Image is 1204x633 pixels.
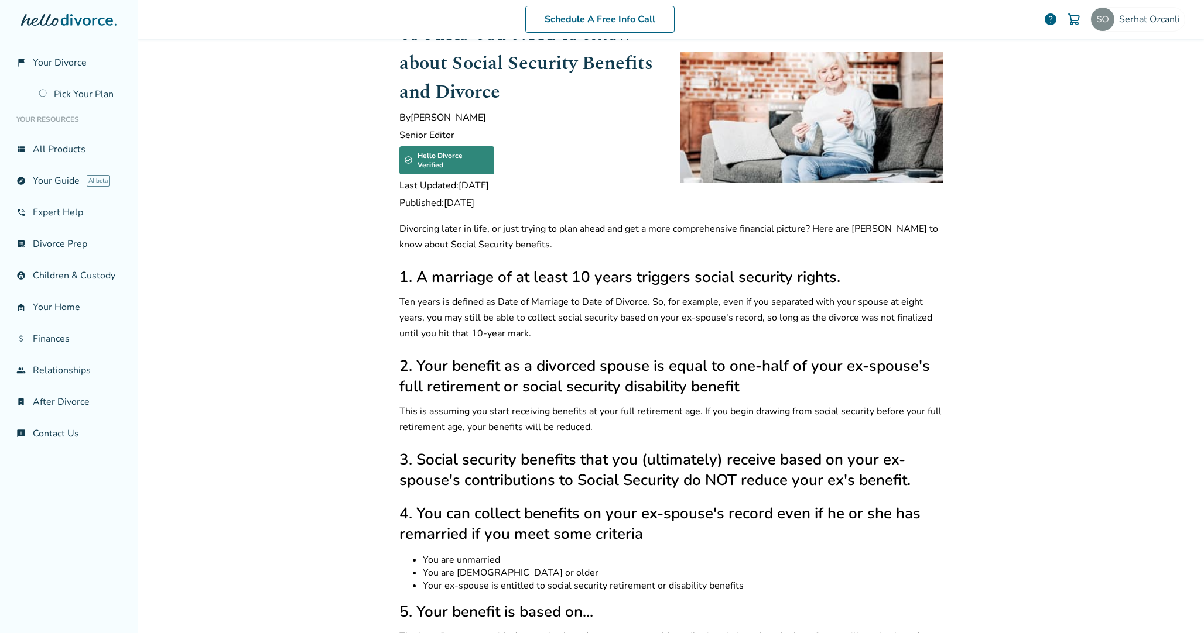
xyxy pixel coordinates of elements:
[9,108,128,131] li: Your Resources
[9,262,128,289] a: account_childChildren & Custody
[399,111,662,124] span: By [PERSON_NAME]
[9,357,128,384] a: groupRelationships
[87,175,110,187] span: AI beta
[399,294,943,342] p: Ten years is defined as Date of Marriage to Date of Divorce. So, for example, even if you separat...
[399,221,943,253] p: Divorcing later in life, or just trying to plan ahead and get a more comprehensive financial pict...
[32,81,128,108] a: Pick Your Plan
[16,397,26,407] span: bookmark_check
[9,325,128,352] a: attach_moneyFinances
[399,129,662,142] span: Senior Editor
[16,176,26,185] span: explore
[1119,13,1185,26] span: Serhat Ozcanli
[1145,577,1204,633] iframe: Chat Widget
[9,294,128,321] a: garage_homeYour Home
[399,356,943,397] h2: 2. Your benefit as a divorced spouse is equal to one-half of your ex-spouse's full retirement or ...
[16,239,26,249] span: list_alt_check
[1091,8,1114,31] img: serhat@gmail.com
[9,388,128,415] a: bookmark_checkAfter Divorce
[399,179,662,192] span: Last Updated: [DATE]
[423,566,943,579] li: You are [DEMOGRAPHIC_DATA] or older
[33,56,87,69] span: Your Divorce
[399,20,662,106] h1: 10 Facts You Need to Know about Social Security Benefits and Divorce
[1044,12,1058,26] a: help
[423,553,943,566] li: You are unmarried
[9,167,128,194] a: exploreYour GuideAI beta
[16,271,26,280] span: account_child
[9,136,128,163] a: view_listAll Products
[9,420,128,447] a: chat_infoContact Us
[16,429,26,438] span: chat_info
[399,404,943,435] p: This is assuming you start receiving benefits at your full retirement age. If you begin drawing f...
[9,231,128,257] a: list_alt_checkDivorce Prep
[399,197,662,209] span: Published: [DATE]
[399,503,943,544] h2: 4. You can collect benefits on your ex-spouse's record even if he or she has remarried if you mee...
[423,579,943,592] li: Your ex-spouse is entitled to social security retirement or disability benefits
[399,449,943,490] h2: 3. Social security benefits that you (ultimately) receive based on your ex-spouse's contributions...
[16,208,26,217] span: phone_in_talk
[680,52,943,183] img: woman receives a check for her share of her ex spouse's social security benefits
[399,267,943,287] h2: 1. A marriage of at least 10 years triggers social security rights.
[16,302,26,312] span: garage_home
[16,366,26,375] span: group
[16,58,26,67] span: flag_2
[1067,12,1081,26] img: Cart
[16,334,26,343] span: attach_money
[399,146,494,174] div: Hello Divorce Verified
[9,199,128,226] a: phone_in_talkExpert Help
[399,601,943,622] h2: 5. Your benefit is based on...
[9,49,128,76] a: flag_2Your Divorce
[16,145,26,154] span: view_list
[525,6,675,33] a: Schedule A Free Info Call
